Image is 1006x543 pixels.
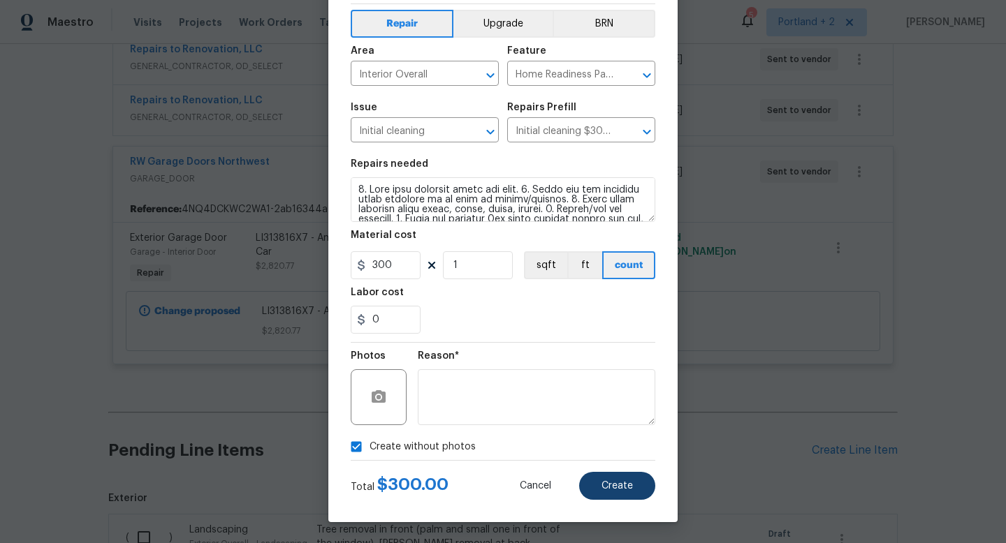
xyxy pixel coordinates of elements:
button: Open [481,122,500,142]
button: sqft [524,251,567,279]
button: Open [637,66,657,85]
button: count [602,251,655,279]
button: Repair [351,10,453,38]
h5: Reason* [418,351,459,361]
button: Upgrade [453,10,553,38]
textarea: 8. Lore ipsu dolorsit ametc adi elit. 6. Seddo eiu tem incididu utlab etdolore ma al enim ad mini... [351,177,655,222]
h5: Repairs needed [351,159,428,169]
button: Open [481,66,500,85]
button: ft [567,251,602,279]
button: BRN [553,10,655,38]
h5: Material cost [351,230,416,240]
span: Create [602,481,633,491]
button: Cancel [497,472,574,500]
h5: Issue [351,103,377,112]
span: $ 300.00 [377,476,449,493]
h5: Feature [507,46,546,56]
button: Open [637,122,657,142]
div: Total [351,477,449,494]
span: Create without photos [370,440,476,454]
button: Create [579,472,655,500]
h5: Area [351,46,374,56]
span: Cancel [520,481,551,491]
h5: Labor cost [351,288,404,297]
h5: Photos [351,351,386,361]
h5: Repairs Prefill [507,103,576,112]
